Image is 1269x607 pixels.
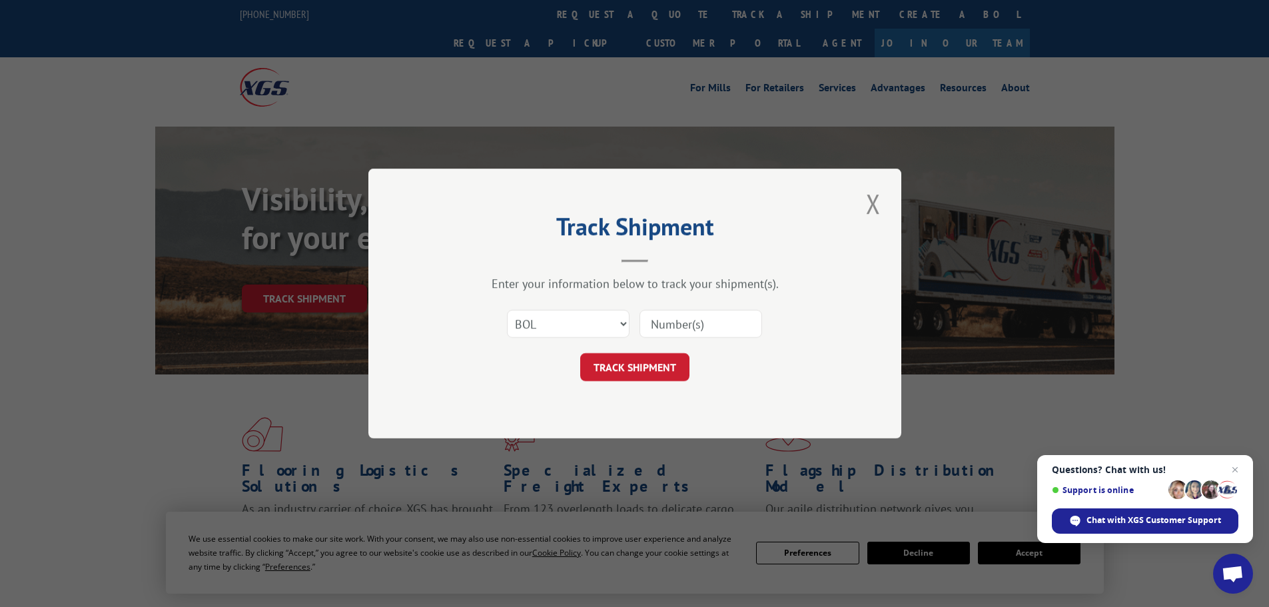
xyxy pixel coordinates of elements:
[862,185,885,222] button: Close modal
[639,310,762,338] input: Number(s)
[435,217,835,243] h2: Track Shipment
[1052,464,1238,475] span: Questions? Chat with us!
[1213,554,1253,594] a: Open chat
[1052,485,1164,495] span: Support is online
[1086,514,1221,526] span: Chat with XGS Customer Support
[1052,508,1238,534] span: Chat with XGS Customer Support
[580,353,689,381] button: TRACK SHIPMENT
[435,276,835,291] div: Enter your information below to track your shipment(s).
